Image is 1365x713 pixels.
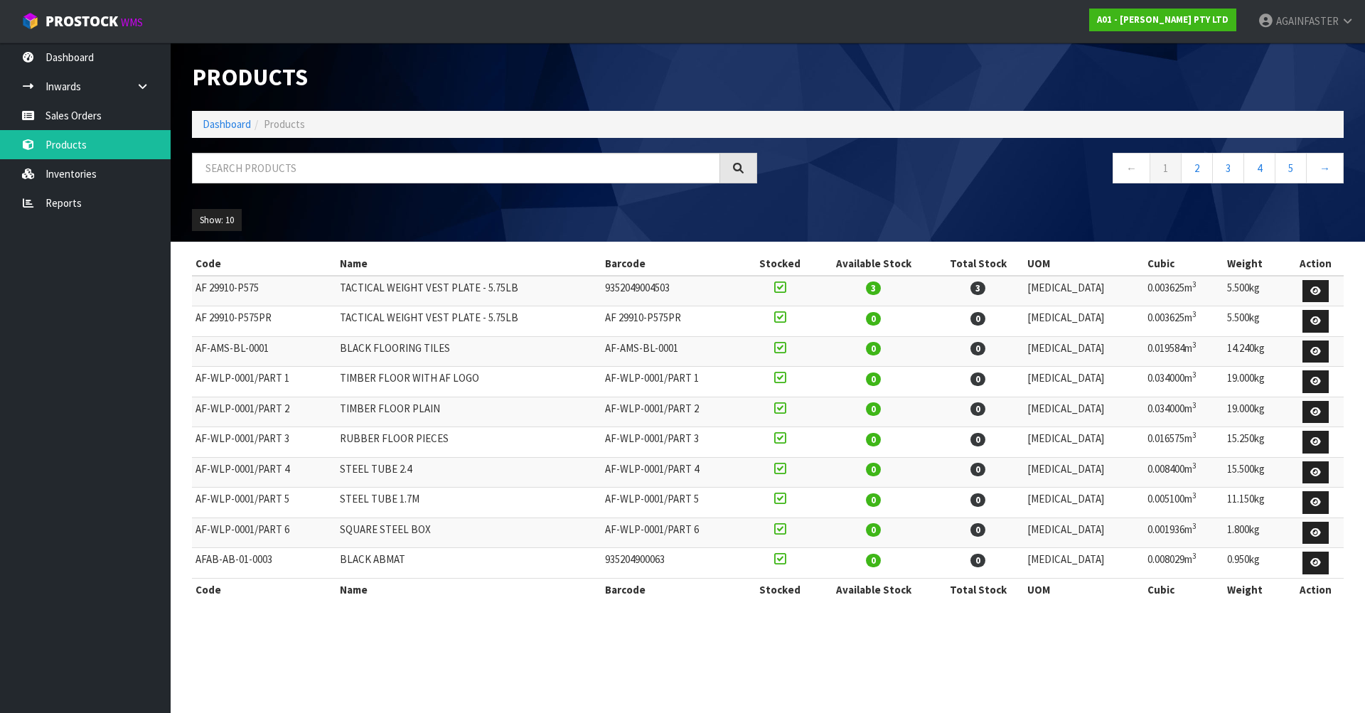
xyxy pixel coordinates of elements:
[1144,578,1224,601] th: Cubic
[746,252,815,275] th: Stocked
[192,209,242,232] button: Show: 10
[192,306,336,337] td: AF 29910-P575PR
[192,336,336,367] td: AF-AMS-BL-0001
[1024,367,1144,397] td: [MEDICAL_DATA]
[336,367,601,397] td: TIMBER FLOOR WITH AF LOGO
[1224,518,1288,548] td: 1.800kg
[601,252,746,275] th: Barcode
[1144,548,1224,579] td: 0.008029m
[601,276,746,306] td: 9352049004503
[1224,578,1288,601] th: Weight
[1306,153,1344,183] a: →
[336,488,601,518] td: STEEL TUBE 1.7M
[1192,461,1197,471] sup: 3
[192,518,336,548] td: AF-WLP-0001/PART 6
[1024,276,1144,306] td: [MEDICAL_DATA]
[1144,518,1224,548] td: 0.001936m
[601,397,746,427] td: AF-WLP-0001/PART 2
[336,457,601,488] td: STEEL TUBE 2.4
[1144,252,1224,275] th: Cubic
[970,402,985,416] span: 0
[1024,548,1144,579] td: [MEDICAL_DATA]
[1192,279,1197,289] sup: 3
[1276,14,1339,28] span: AGAINFASTER
[192,488,336,518] td: AF-WLP-0001/PART 5
[192,153,720,183] input: Search products
[1181,153,1213,183] a: 2
[1144,276,1224,306] td: 0.003625m
[336,252,601,275] th: Name
[1024,488,1144,518] td: [MEDICAL_DATA]
[1224,336,1288,367] td: 14.240kg
[192,64,757,90] h1: Products
[970,282,985,295] span: 3
[336,336,601,367] td: BLACK FLOORING TILES
[601,457,746,488] td: AF-WLP-0001/PART 4
[866,493,881,507] span: 0
[601,367,746,397] td: AF-WLP-0001/PART 1
[601,518,746,548] td: AF-WLP-0001/PART 6
[336,397,601,427] td: TIMBER FLOOR PLAIN
[932,578,1024,601] th: Total Stock
[192,548,336,579] td: AFAB-AB-01-0003
[1224,367,1288,397] td: 19.000kg
[1224,427,1288,458] td: 15.250kg
[192,427,336,458] td: AF-WLP-0001/PART 3
[970,554,985,567] span: 0
[866,402,881,416] span: 0
[1192,340,1197,350] sup: 3
[1024,457,1144,488] td: [MEDICAL_DATA]
[192,367,336,397] td: AF-WLP-0001/PART 1
[192,397,336,427] td: AF-WLP-0001/PART 2
[866,312,881,326] span: 0
[601,306,746,337] td: AF 29910-P575PR
[1224,252,1288,275] th: Weight
[970,342,985,355] span: 0
[1144,336,1224,367] td: 0.019584m
[1192,309,1197,319] sup: 3
[866,433,881,446] span: 0
[1224,306,1288,337] td: 5.500kg
[336,548,601,579] td: BLACK ABMAT
[1224,548,1288,579] td: 0.950kg
[45,12,118,31] span: ProStock
[192,578,336,601] th: Code
[1144,427,1224,458] td: 0.016575m
[1192,370,1197,380] sup: 3
[1024,427,1144,458] td: [MEDICAL_DATA]
[1024,578,1144,601] th: UOM
[1144,488,1224,518] td: 0.005100m
[192,252,336,275] th: Code
[192,276,336,306] td: AF 29910-P575
[1024,252,1144,275] th: UOM
[1024,306,1144,337] td: [MEDICAL_DATA]
[866,523,881,537] span: 0
[1097,14,1228,26] strong: A01 - [PERSON_NAME] PTY LTD
[1192,400,1197,410] sup: 3
[1224,276,1288,306] td: 5.500kg
[1144,457,1224,488] td: 0.008400m
[1192,521,1197,531] sup: 3
[336,518,601,548] td: SQUARE STEEL BOX
[778,153,1344,188] nav: Page navigation
[970,463,985,476] span: 0
[336,306,601,337] td: TACTICAL WEIGHT VEST PLATE - 5.75LB
[1024,336,1144,367] td: [MEDICAL_DATA]
[970,493,985,507] span: 0
[1024,397,1144,427] td: [MEDICAL_DATA]
[1192,551,1197,561] sup: 3
[1212,153,1244,183] a: 3
[970,433,985,446] span: 0
[1224,397,1288,427] td: 19.000kg
[970,523,985,537] span: 0
[1224,488,1288,518] td: 11.150kg
[192,457,336,488] td: AF-WLP-0001/PART 4
[336,578,601,601] th: Name
[601,336,746,367] td: AF-AMS-BL-0001
[1150,153,1182,183] a: 1
[866,463,881,476] span: 0
[815,252,933,275] th: Available Stock
[203,117,251,131] a: Dashboard
[932,252,1024,275] th: Total Stock
[746,578,815,601] th: Stocked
